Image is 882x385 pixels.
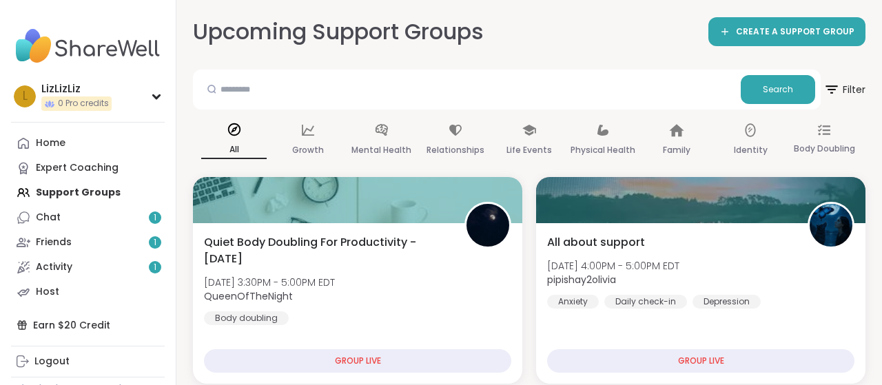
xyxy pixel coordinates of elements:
a: Expert Coaching [11,156,165,180]
button: Filter [823,70,865,110]
div: Logout [34,355,70,368]
a: CREATE A SUPPORT GROUP [708,17,865,46]
span: Search [763,83,793,96]
div: Body doubling [204,311,289,325]
div: Earn $20 Credit [11,313,165,337]
span: 0 Pro credits [58,98,109,110]
span: L [23,87,28,105]
p: Body Doubling [794,141,855,157]
a: Host [11,280,165,304]
p: Life Events [506,142,552,158]
button: Search [741,75,815,104]
a: Home [11,131,165,156]
a: Chat1 [11,205,165,230]
span: Filter [823,73,865,106]
span: CREATE A SUPPORT GROUP [736,26,854,38]
span: 1 [154,262,156,273]
div: Home [36,136,65,150]
b: pipishay2olivia [547,273,616,287]
a: Activity1 [11,255,165,280]
div: Friends [36,236,72,249]
div: Activity [36,260,72,274]
p: Family [663,142,690,158]
div: LizLizLiz [41,81,112,96]
p: All [201,141,267,159]
p: Identity [734,142,768,158]
div: Daily check-in [604,295,687,309]
img: ShareWell Nav Logo [11,22,165,70]
div: Depression [693,295,761,309]
div: GROUP LIVE [547,349,854,373]
h2: Upcoming Support Groups [193,17,484,48]
p: Relationships [427,142,484,158]
a: Friends1 [11,230,165,255]
span: 1 [154,212,156,224]
span: Quiet Body Doubling For Productivity - [DATE] [204,234,449,267]
div: GROUP LIVE [204,349,511,373]
div: Chat [36,211,61,225]
div: Expert Coaching [36,161,119,175]
div: Host [36,285,59,299]
span: 1 [154,237,156,249]
p: Mental Health [351,142,411,158]
p: Growth [292,142,324,158]
p: Physical Health [571,142,635,158]
a: Logout [11,349,165,374]
img: pipishay2olivia [810,204,852,247]
span: All about support [547,234,645,251]
img: QueenOfTheNight [466,204,509,247]
div: Anxiety [547,295,599,309]
span: [DATE] 3:30PM - 5:00PM EDT [204,275,335,289]
b: QueenOfTheNight [204,289,293,303]
span: [DATE] 4:00PM - 5:00PM EDT [547,259,679,273]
